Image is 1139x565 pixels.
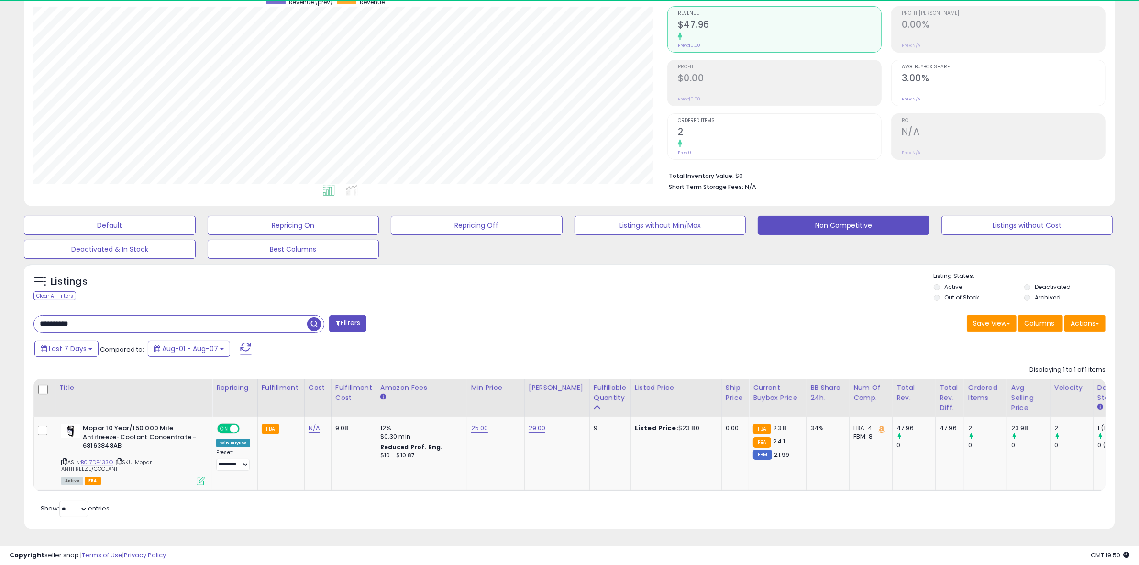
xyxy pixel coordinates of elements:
b: Short Term Storage Fees: [669,183,743,191]
div: seller snap | | [10,551,166,560]
h2: 2 [678,126,881,139]
small: Prev: N/A [902,96,920,102]
span: OFF [238,425,254,433]
small: FBM [753,450,772,460]
div: BB Share 24h. [810,383,845,403]
div: 47.96 [896,424,935,432]
div: $0.30 min [380,432,460,441]
button: Listings without Cost [941,216,1113,235]
div: 47.96 [940,424,957,432]
h2: 0.00% [902,19,1105,32]
b: Listed Price: [635,423,678,432]
div: Ship Price [726,383,745,403]
b: Reduced Prof. Rng. [380,443,443,451]
div: FBM: 8 [853,432,885,441]
div: 0 [896,441,935,450]
h2: $47.96 [678,19,881,32]
label: Active [944,283,962,291]
button: Best Columns [208,240,379,259]
div: 9 [594,424,623,432]
div: Num of Comp. [853,383,888,403]
button: Repricing Off [391,216,563,235]
span: N/A [745,182,756,191]
span: 24.1 [774,437,785,446]
span: Columns [1024,319,1054,328]
small: Prev: N/A [902,150,920,155]
div: ASIN: [61,424,205,484]
b: Mopar 10 Year/150,000 Mile Antifreeze-Coolant Concentrate - 68163848AB [83,424,199,453]
label: Deactivated [1035,283,1071,291]
small: Prev: $0.00 [678,43,700,48]
span: 21.99 [774,450,790,459]
span: Revenue [678,11,881,16]
button: Aug-01 - Aug-07 [148,341,230,357]
span: | SKU: Mopar ANTIFREEZE/COOLANT [61,458,152,473]
b: Total Inventory Value: [669,172,734,180]
small: FBA [262,424,279,434]
span: Avg. Buybox Share [902,65,1105,70]
div: 0 [968,441,1007,450]
button: Actions [1064,315,1106,332]
button: Deactivated & In Stock [24,240,196,259]
span: All listings currently available for purchase on Amazon [61,477,83,485]
div: Win BuyBox [216,439,250,447]
div: Fulfillment Cost [335,383,372,403]
div: 1 (14.29%) [1097,424,1136,432]
a: B017DP433O [81,458,113,466]
div: 23.98 [1011,424,1050,432]
div: 34% [810,424,842,432]
h2: $0.00 [678,73,881,86]
div: Displaying 1 to 1 of 1 items [1029,366,1106,375]
h5: Listings [51,275,88,288]
div: Listed Price [635,383,718,393]
div: Velocity [1054,383,1089,393]
button: Default [24,216,196,235]
div: FBA: 4 [853,424,885,432]
span: Profit [678,65,881,70]
small: Prev: 0 [678,150,691,155]
button: Filters [329,315,366,332]
a: 29.00 [529,423,546,433]
div: $23.80 [635,424,714,432]
h2: 3.00% [902,73,1105,86]
span: Show: entries [41,504,110,513]
div: Ordered Items [968,383,1003,403]
span: Ordered Items [678,118,881,123]
button: Columns [1018,315,1063,332]
button: Last 7 Days [34,341,99,357]
div: $10 - $10.87 [380,452,460,460]
div: 2 [968,424,1007,432]
button: Listings without Min/Max [575,216,746,235]
div: 9.08 [335,424,369,432]
div: Avg Selling Price [1011,383,1046,413]
small: FBA [753,437,771,448]
label: Out of Stock [944,293,979,301]
span: Compared to: [100,345,144,354]
span: ON [218,425,230,433]
div: 0 [1054,441,1093,450]
span: Profit [PERSON_NAME] [902,11,1105,16]
div: 0 [1011,441,1050,450]
div: Min Price [471,383,520,393]
small: FBA [753,424,771,434]
div: Current Buybox Price [753,383,802,403]
div: Fulfillable Quantity [594,383,627,403]
span: 2025-08-15 19:50 GMT [1091,551,1129,560]
a: N/A [309,423,320,433]
small: Prev: N/A [902,43,920,48]
div: Cost [309,383,327,393]
span: 23.8 [774,423,787,432]
strong: Copyright [10,551,44,560]
div: 12% [380,424,460,432]
li: $0 [669,169,1098,181]
span: ROI [902,118,1105,123]
h2: N/A [902,126,1105,139]
label: Archived [1035,293,1061,301]
small: Amazon Fees. [380,393,386,401]
div: 2 [1054,424,1093,432]
button: Repricing On [208,216,379,235]
span: FBA [85,477,101,485]
a: 25.00 [471,423,488,433]
button: Non Competitive [758,216,929,235]
div: Total Rev. [896,383,931,403]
